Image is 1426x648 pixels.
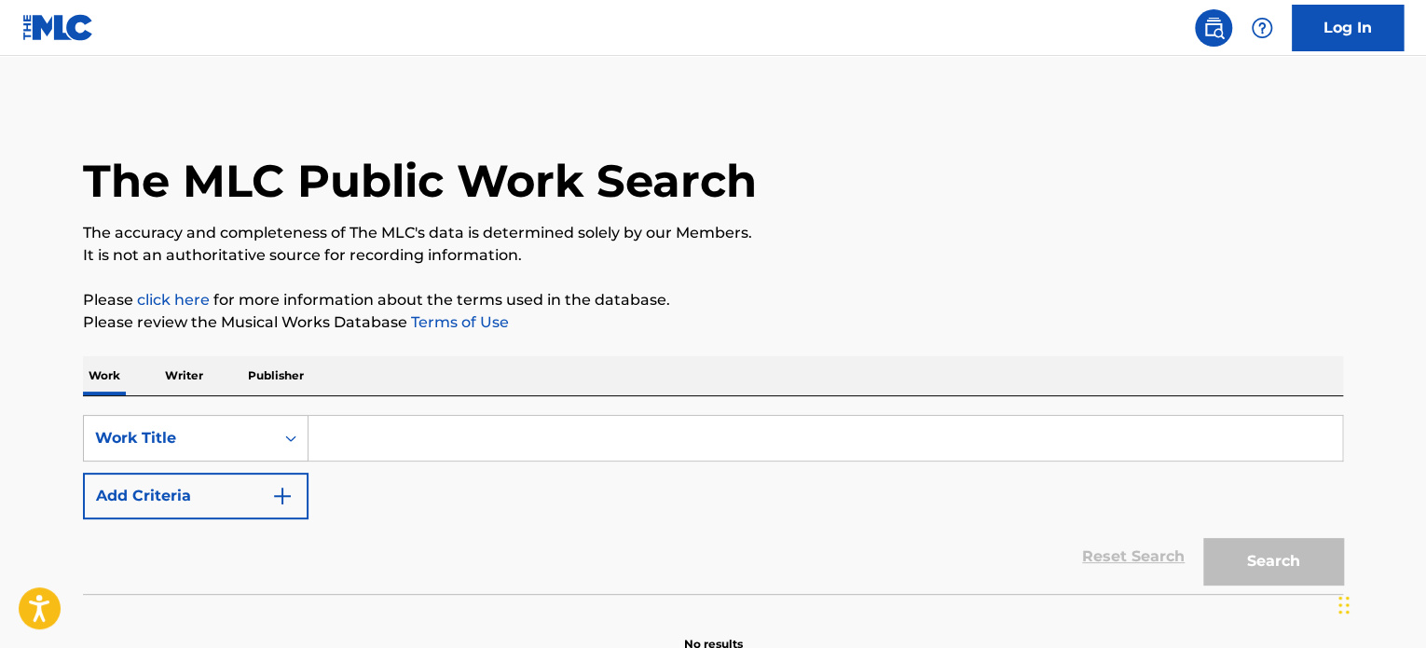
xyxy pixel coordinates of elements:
[1243,9,1281,47] div: Help
[22,14,94,41] img: MLC Logo
[83,356,126,395] p: Work
[137,291,210,309] a: click here
[83,153,757,209] h1: The MLC Public Work Search
[1338,577,1350,633] div: Drag
[407,313,509,331] a: Terms of Use
[83,289,1343,311] p: Please for more information about the terms used in the database.
[83,415,1343,594] form: Search Form
[83,311,1343,334] p: Please review the Musical Works Database
[159,356,209,395] p: Writer
[271,485,294,507] img: 9d2ae6d4665cec9f34b9.svg
[83,473,309,519] button: Add Criteria
[95,427,263,449] div: Work Title
[83,244,1343,267] p: It is not an authoritative source for recording information.
[83,222,1343,244] p: The accuracy and completeness of The MLC's data is determined solely by our Members.
[1202,17,1225,39] img: search
[1195,9,1232,47] a: Public Search
[242,356,309,395] p: Publisher
[1333,558,1426,648] iframe: Chat Widget
[1292,5,1404,51] a: Log In
[1251,17,1273,39] img: help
